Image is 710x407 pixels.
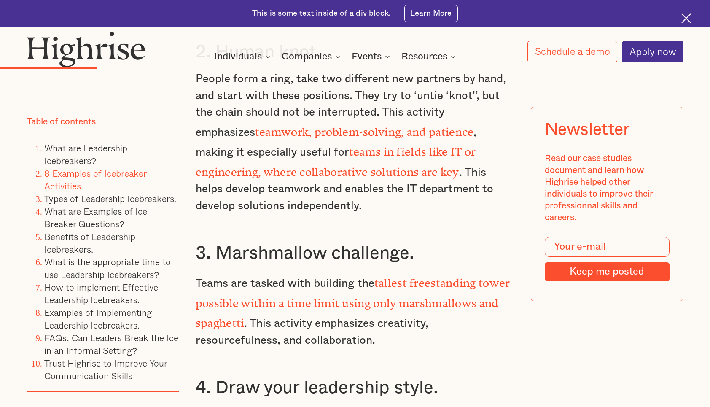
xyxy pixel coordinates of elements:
div: Events [352,51,382,62]
a: How to implement Effective Leadership Icebreakers. [44,280,158,307]
a: Learn More [404,5,458,22]
div: Read our case studies document and learn how Highrise helped other individuals to improve their p... [545,153,670,224]
a: Apply now [622,41,683,62]
div: Resources [401,51,458,62]
div: Newsletter [545,120,630,140]
a: Types of Leadership Icebreakers. [44,192,176,205]
a: Benefits of Leadership Icebreakers. [44,230,135,256]
div: Individuals [214,51,273,62]
div: Companies [282,51,332,62]
a: 8 Examples of Icebreaker Activities. [44,167,146,193]
img: Highrise logo [27,31,145,67]
p: Teams are tasked with building the . This activity emphasizes creativity, resourcefulness, and co... [196,272,514,349]
input: Your e-mail [545,237,670,257]
input: Keep me posted [545,262,670,281]
strong: tallest freestanding tower possible within a time limit using only marshmallows and spaghetti [196,277,510,324]
strong: teams in fields like IT or engineering, where collaborative solutions are key [196,146,476,173]
div: Table of contents [27,116,96,128]
a: What are Examples of Ice Breaker Questions? [44,205,147,231]
div: Resources [401,51,447,62]
a: FAQs: Can Leaders Break the Ice in an Informal Setting? [44,331,178,357]
div: This is some text inside of a div block. [252,8,391,19]
div: Events [352,51,393,62]
a: Examples of Implementing Leadership Icebreakers. [44,306,152,332]
h3: 4. Draw your leadership style. [196,377,514,399]
p: People form a ring, take two different new partners by hand, and start with these positions. They... [196,71,514,214]
a: Schedule a demo [527,41,617,62]
img: Cross icon [681,13,691,23]
strong: teamwork, problem-solving, and patience [255,126,474,133]
a: What is the appropriate time to use Leadership Icebreakers? [44,255,171,281]
h3: 3. Marshmallow challenge. [196,242,514,264]
form: Modal Form [545,237,670,281]
div: Individuals [214,51,262,62]
div: Companies [282,51,343,62]
a: What are Leadership Icebreakers? [44,141,127,167]
a: Trust Highrise to Improve Your Communication Skills [44,356,167,383]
